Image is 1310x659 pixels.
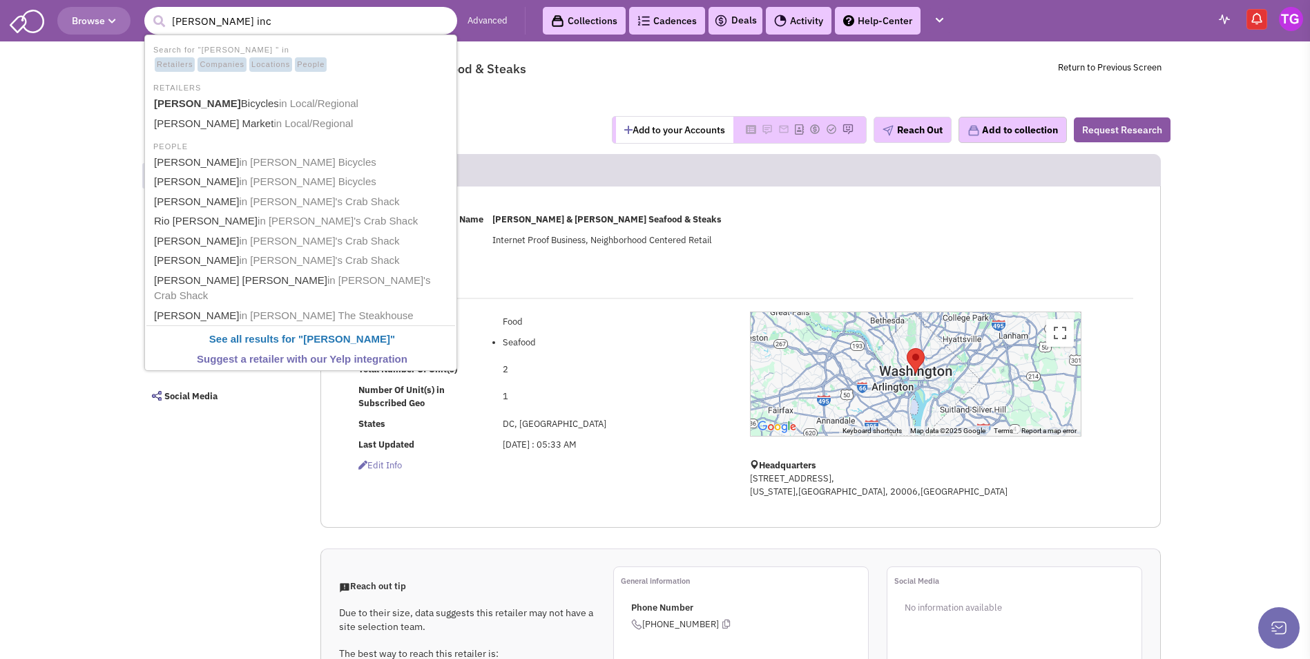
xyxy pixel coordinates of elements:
img: icon-phone.png [631,619,642,630]
a: Open this area in Google Maps (opens a new window) [754,418,800,436]
td: DC, [GEOGRAPHIC_DATA] [499,414,731,434]
a: Collections [543,7,626,35]
p: Phone Number [631,602,868,615]
a: Cadences [629,7,705,35]
b: Suggest a retailer with our Yelp integration [197,353,407,365]
img: Please add to your accounts [842,124,854,135]
span: Companies [198,57,247,73]
img: Cadences_logo.png [637,16,650,26]
td: Internet Proof Business, Neighborhood Centered Retail [488,230,732,251]
img: SmartAdmin [10,7,44,33]
span: in Local/Regional [279,97,358,109]
span: in [PERSON_NAME] Bicycles [239,175,376,187]
span: Reach out tip [339,580,406,592]
span: in [PERSON_NAME] Bicycles [239,156,376,168]
span: in [PERSON_NAME]'s Crab Shack [239,195,399,207]
a: Terms (opens in new tab) [994,427,1013,434]
div: McCormick &amp; Schmick&#39;s Seafood &amp; Steaks [907,348,925,374]
td: Food [499,312,731,332]
li: Seafood [503,336,728,350]
img: Please add to your accounts [762,124,773,135]
button: Add to collection [959,117,1067,143]
a: Rio [PERSON_NAME]in [PERSON_NAME]'s Crab Shack [150,212,454,231]
li: RETAILERS [146,79,455,94]
img: Please add to your accounts [809,124,820,135]
a: Reach Out Tips [142,192,292,218]
a: [PERSON_NAME]in [PERSON_NAME]'s Crab Shack [150,193,454,211]
td: 1 [499,380,731,414]
img: help.png [843,15,854,26]
button: Toggle fullscreen view [1046,319,1074,347]
b: [PERSON_NAME] [154,97,241,109]
a: Suggest a retailer with our Yelp integration [150,350,454,369]
a: Units [142,254,292,283]
b: [PERSON_NAME] [303,333,390,345]
span: No information available [905,602,1002,613]
a: Reviews [142,349,292,378]
a: [PERSON_NAME]in [PERSON_NAME]'s Crab Shack [150,251,454,270]
img: icon-deals.svg [714,12,728,29]
p: General information [621,574,868,588]
button: Browse [57,7,131,35]
a: Report a map error [1021,427,1077,434]
p: [STREET_ADDRESS], [US_STATE],[GEOGRAPHIC_DATA], 20006,[GEOGRAPHIC_DATA] [750,472,1081,498]
li: Search for "[PERSON_NAME] " in [146,41,455,73]
a: [PERSON_NAME]in [PERSON_NAME]'s Crab Shack [150,232,454,251]
img: Please add to your accounts [826,124,837,135]
a: See all results for "[PERSON_NAME]" [150,330,454,349]
a: Return to Previous Screen [1058,61,1162,73]
a: Deals [714,12,757,29]
a: Nearest Competitors [142,287,292,316]
a: Social Media [142,381,292,410]
a: Help-Center [835,7,921,35]
span: Browse [72,15,116,27]
b: Number Of Unit(s) in Subscribed Geo [358,384,445,409]
img: Activity.png [774,15,787,27]
b: [PERSON_NAME] & [PERSON_NAME] Seafood & Steaks [492,213,722,225]
b: See all results for " " [209,333,395,345]
a: [PERSON_NAME] [PERSON_NAME]in [PERSON_NAME]'s Crab Shack [150,271,454,305]
input: Search [144,7,457,35]
p: Social Media [894,574,1142,588]
img: icon-collection-lavender.png [967,124,980,137]
span: in [PERSON_NAME]'s Crab Shack [258,215,418,227]
span: Locations [249,57,292,73]
a: [PERSON_NAME]in [PERSON_NAME] Bicycles [150,173,454,191]
button: Add to your Accounts [616,117,733,143]
img: plane.png [883,125,894,136]
img: Google [754,418,800,436]
td: 2 [499,359,731,380]
span: in [PERSON_NAME]'s Crab Shack [239,235,399,247]
li: PEOPLE [146,138,455,153]
button: Request Research [1074,117,1171,142]
p: Due to their size, data suggests this retailer may not have a site selection team. [339,606,595,633]
a: [PERSON_NAME]in [PERSON_NAME] The Steakhouse [150,307,454,325]
span: Map data ©2025 Google [910,427,985,434]
b: States [358,418,385,430]
span: Edit info [358,459,402,471]
span: in [PERSON_NAME] The Steakhouse [239,309,413,321]
button: Reach Out [874,117,952,143]
a: General Info [142,163,293,189]
a: [PERSON_NAME]in [PERSON_NAME] Bicycles [150,153,454,172]
a: Activity [766,7,831,35]
button: Keyboard shortcuts [842,426,902,436]
b: Last Updated [358,439,414,450]
img: icon-collection-lavender-black.svg [551,15,564,28]
td: [DATE] : 05:33 AM [499,434,731,455]
b: Headquarters [759,459,816,471]
span: Retailers [155,57,195,73]
span: [PHONE_NUMBER] [631,618,730,630]
a: [PERSON_NAME]Bicyclesin Local/Regional [150,95,454,113]
a: Advanced [468,15,508,28]
a: [PERSON_NAME] Marketin Local/Regional [150,115,454,133]
span: People [295,57,327,73]
span: in [PERSON_NAME]'s Crab Shack [239,254,399,266]
img: Tim Garber [1279,7,1303,31]
span: in Local/Regional [273,117,353,129]
img: Please add to your accounts [778,124,789,135]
